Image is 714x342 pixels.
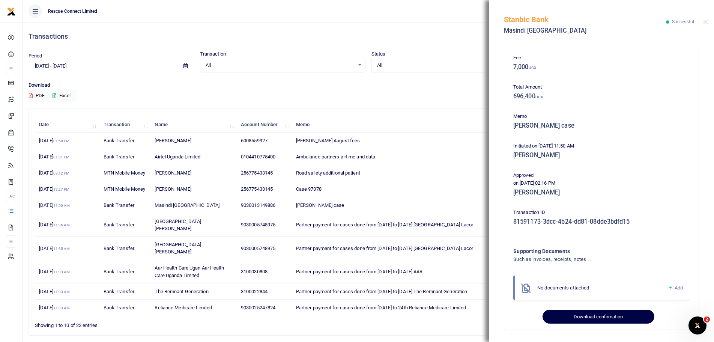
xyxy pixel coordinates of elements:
[241,305,275,310] span: 9030025247824
[155,265,224,278] span: Aar Health Care Ugan Aar Health Care Uganda Limited
[688,316,706,334] iframe: Intercom live chat
[53,139,70,143] small: 01:58 PM
[513,54,690,62] p: Fee
[155,170,191,176] span: [PERSON_NAME]
[29,89,45,102] button: PDF
[296,138,360,143] span: [PERSON_NAME] August fees
[377,62,526,69] span: All
[513,93,690,100] h5: 696,400
[6,62,16,74] li: M
[150,117,236,133] th: Name: activate to sort column ascending
[513,179,690,187] p: on [DATE] 02:16 PM
[104,269,134,274] span: Bank Transfer
[513,152,690,159] h5: [PERSON_NAME]
[241,186,273,192] span: 256775433145
[292,117,525,133] th: Memo: activate to sort column ascending
[104,222,134,227] span: Bank Transfer
[39,154,69,160] span: [DATE]
[35,318,310,329] div: Showing 1 to 10 of 22 entries
[29,52,42,60] label: Period
[6,235,16,248] li: M
[53,270,70,274] small: 11:33 AM
[39,138,69,143] span: [DATE]
[53,171,70,175] small: 08:12 PM
[296,222,473,227] span: Partner payment for cases done from [DATE] to [DATE] [GEOGRAPHIC_DATA] Lacor
[53,306,70,310] small: 11:33 AM
[29,32,708,41] h4: Transactions
[46,89,77,102] button: Excel
[104,305,134,310] span: Bank Transfer
[45,8,100,15] span: Rescue Connect Limited
[296,269,423,274] span: Partner payment for cases done from [DATE] to [DATE] AAR
[241,246,275,251] span: 9030005748975
[513,218,690,226] h5: 81591173-3dcc-4b24-dd81-08dde3bdfd15
[53,247,70,251] small: 11:35 AM
[513,255,659,264] h4: Such as invoices, receipts, notes
[504,27,666,35] h5: Masindi [GEOGRAPHIC_DATA]
[296,186,322,192] span: Case 97378
[155,242,201,255] span: [GEOGRAPHIC_DATA][PERSON_NAME]
[53,155,70,159] small: 01:31 PM
[237,117,292,133] th: Account Number: activate to sort column ascending
[39,186,69,192] span: [DATE]
[513,189,690,196] h5: [PERSON_NAME]
[104,186,146,192] span: MTN Mobile Money
[296,289,467,294] span: Partner payment for cases done from [DATE] to [DATE] The Remnant Generation
[296,305,466,310] span: Partner payment for cases done from [DATE] to 24th Reliance Medicare Limited
[7,7,16,16] img: logo-small
[99,117,150,133] th: Transaction: activate to sort column ascending
[241,222,275,227] span: 9030005748975
[155,186,191,192] span: [PERSON_NAME]
[104,154,134,160] span: Bank Transfer
[672,19,694,24] span: Successful
[155,218,201,232] span: [GEOGRAPHIC_DATA][PERSON_NAME]
[504,15,666,24] h5: Stanbic Bank
[39,222,70,227] span: [DATE]
[513,247,659,255] h4: Supporting Documents
[296,170,360,176] span: Road safety additional patient
[29,81,708,89] p: Download
[6,190,16,202] li: Ac
[39,269,70,274] span: [DATE]
[513,142,690,150] p: Initiated on [DATE] 11:50 AM
[155,289,208,294] span: The Remnant Generation
[206,62,355,69] span: All
[155,305,212,310] span: Reliance Medicare Limited
[29,60,177,72] input: select period
[535,95,543,99] small: UGX
[296,154,376,160] span: Ambulance partners airtime and data
[104,202,134,208] span: Bank Transfer
[513,122,690,130] h5: [PERSON_NAME] case
[241,138,268,143] span: 6008559927
[513,209,690,217] p: Transaction ID
[104,170,146,176] span: MTN Mobile Money
[667,283,683,292] a: Add
[104,246,134,251] span: Bank Transfer
[371,50,386,58] label: Status
[241,269,268,274] span: 3100030808
[703,20,708,24] button: Close
[513,172,690,179] p: Approved
[529,66,536,70] small: UGX
[39,289,70,294] span: [DATE]
[7,8,16,14] a: logo-small logo-large logo-large
[53,187,70,191] small: 12:27 PM
[53,223,70,227] small: 11:36 AM
[537,285,589,291] span: No documents attached
[675,285,683,291] span: Add
[53,203,70,208] small: 11:50 AM
[200,50,226,58] label: Transaction
[39,202,70,208] span: [DATE]
[241,202,275,208] span: 9030013149886
[35,117,99,133] th: Date: activate to sort column descending
[53,290,70,294] small: 11:33 AM
[241,154,275,160] span: 0104410775400
[296,202,344,208] span: [PERSON_NAME] case
[39,305,70,310] span: [DATE]
[543,310,654,324] button: Download confirmation
[155,202,219,208] span: Masindi [GEOGRAPHIC_DATA]
[513,113,690,121] p: Memo
[704,316,710,322] span: 2
[241,170,273,176] span: 256775433145
[155,154,200,160] span: Airtel Uganda Limited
